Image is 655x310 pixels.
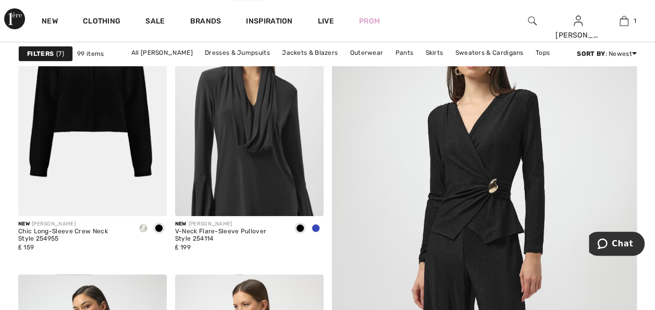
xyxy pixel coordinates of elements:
div: Winter White [135,220,151,237]
div: Royal Sapphire 163 [308,220,324,237]
a: Clothing [83,17,120,28]
div: Chic Long-Sleeve Crew Neck Style 254955 [18,228,127,243]
img: search the website [528,15,537,27]
img: My Bag [620,15,628,27]
span: 1 [634,16,636,26]
a: All [PERSON_NAME] [126,46,198,59]
a: Tops [530,46,555,59]
span: Inspiration [246,17,292,28]
a: Sale [145,17,165,28]
a: 1 [601,15,646,27]
img: My Info [574,15,583,27]
div: Black [292,220,308,237]
div: [PERSON_NAME] [555,30,600,41]
a: New [42,17,58,28]
strong: Filters [27,49,54,58]
span: 99 items [77,49,104,58]
img: 1ère Avenue [4,8,25,29]
div: [PERSON_NAME] [18,220,127,228]
div: V-Neck Flare-Sleeve Pullover Style 254114 [175,228,284,243]
a: Pants [390,46,419,59]
a: Prom [359,16,380,27]
a: Jackets & Blazers [277,46,343,59]
a: Dresses & Jumpsuits [200,46,275,59]
span: ₤ 199 [175,244,191,251]
a: Skirts [420,46,448,59]
div: : Newest [577,49,637,58]
iframe: Opens a widget where you can chat to one of our agents [589,232,645,258]
a: Outerwear [345,46,389,59]
a: Sign In [574,16,583,26]
div: Black [151,220,167,237]
span: New [18,221,30,227]
span: ₤ 159 [18,244,34,251]
a: Brands [190,17,221,28]
div: [PERSON_NAME] [175,220,284,228]
a: Live [318,16,334,27]
span: 7 [56,49,64,58]
span: New [175,221,187,227]
a: Sweaters & Cardigans [450,46,528,59]
strong: Sort By [577,50,605,57]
